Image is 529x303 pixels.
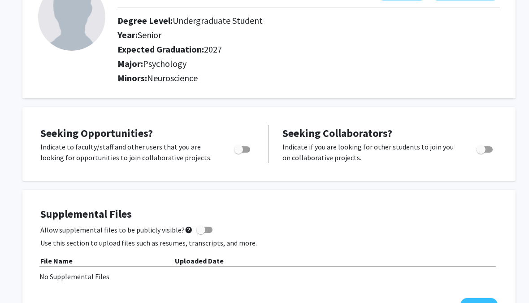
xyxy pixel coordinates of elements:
[40,208,498,221] h4: Supplemental Files
[230,141,255,155] div: Toggle
[40,237,498,248] p: Use this section to upload files such as resumes, transcripts, and more.
[282,141,460,163] p: Indicate if you are looking for other students to join you on collaborative projects.
[117,58,500,69] h2: Major:
[173,15,263,26] span: Undergraduate Student
[204,44,222,55] span: 2027
[117,30,438,40] h2: Year:
[473,141,498,155] div: Toggle
[143,58,186,69] span: Psychology
[175,256,224,265] b: Uploaded Date
[39,271,499,282] div: No Supplemental Files
[40,141,217,163] p: Indicate to faculty/staff and other users that you are looking for opportunities to join collabor...
[7,263,38,296] iframe: Chat
[40,256,73,265] b: File Name
[282,126,392,140] span: Seeking Collaborators?
[147,72,198,83] span: Neuroscience
[117,15,438,26] h2: Degree Level:
[40,126,153,140] span: Seeking Opportunities?
[138,29,161,40] span: Senior
[40,224,193,235] span: Allow supplemental files to be publicly visible?
[117,73,500,83] h2: Minors:
[117,44,438,55] h2: Expected Graduation:
[185,224,193,235] mat-icon: help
